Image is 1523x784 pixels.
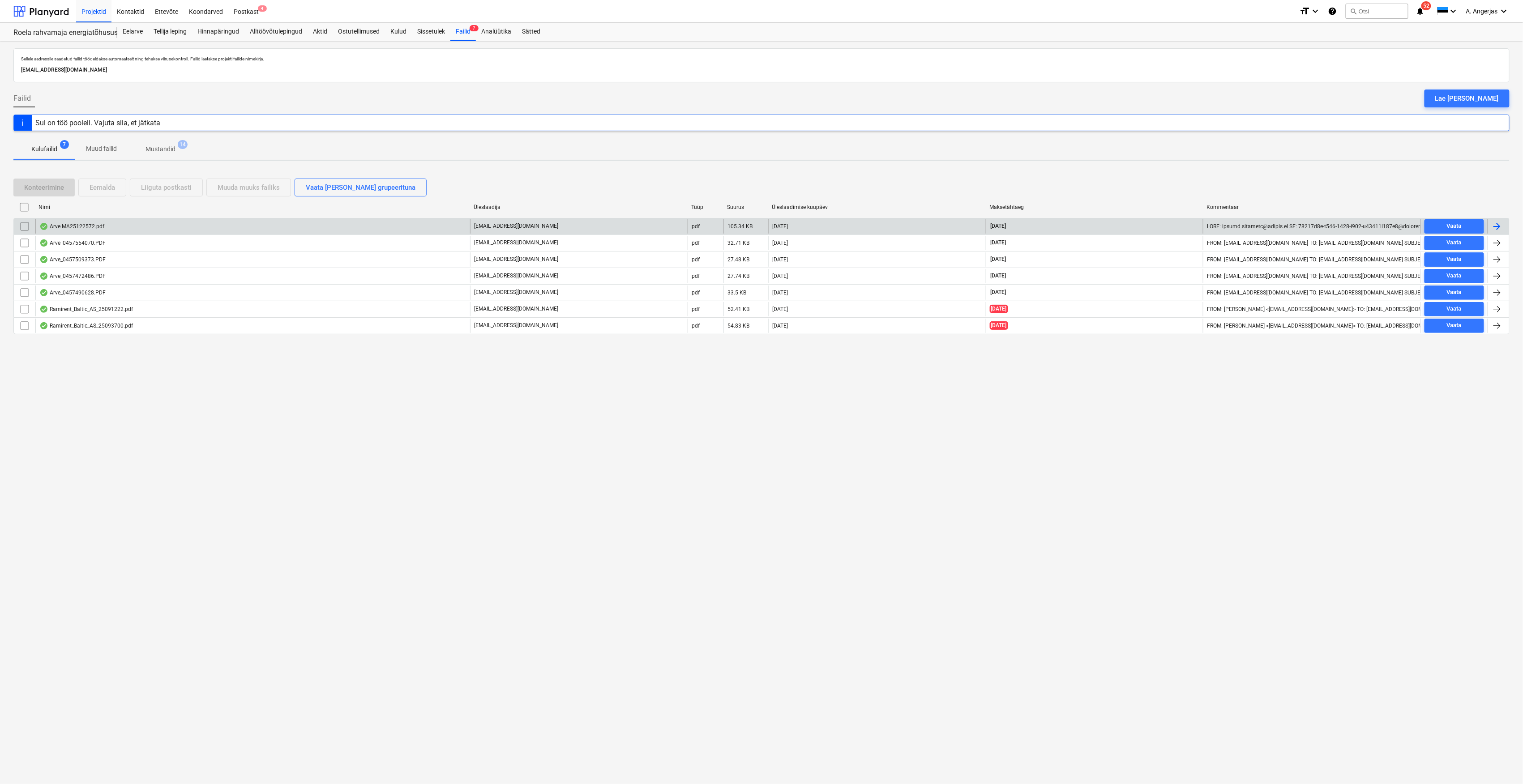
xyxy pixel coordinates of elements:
button: Vaata [1425,236,1484,250]
a: Alltöövõtulepingud [244,23,308,41]
button: Lae [PERSON_NAME] [1425,89,1510,107]
div: 54.83 KB [727,323,749,329]
button: Vaata [1425,319,1484,333]
div: Maksetähtaeg [989,204,1200,210]
button: Vaata [PERSON_NAME] grupeerituna [295,179,427,196]
div: [DATE] [772,273,788,279]
div: Arve MA25122572.pdf [39,223,104,230]
span: 7 [470,25,479,31]
div: Üleslaadija [474,204,684,210]
div: pdf [692,323,700,329]
div: pdf [692,223,700,230]
div: Vaata [1447,221,1462,231]
span: [DATE] [990,222,1007,230]
span: 7 [60,140,69,149]
div: pdf [692,256,700,263]
div: Andmed failist loetud [39,289,48,296]
div: Vaata [PERSON_NAME] grupeerituna [306,182,415,193]
a: Analüütika [476,23,517,41]
span: 52 [1421,1,1431,10]
i: keyboard_arrow_down [1499,6,1510,17]
a: Sissetulek [412,23,450,41]
p: Kulufailid [31,145,57,154]
div: [DATE] [772,306,788,312]
div: Vaata [1447,271,1462,281]
i: notifications [1416,6,1425,17]
div: Andmed failist loetud [39,256,48,263]
div: Andmed failist loetud [39,306,48,313]
button: Vaata [1425,285,1484,300]
div: pdf [692,306,700,312]
span: [DATE] [990,272,1007,280]
div: Vaata [1447,254,1462,264]
div: pdf [692,240,700,246]
span: 14 [178,140,188,149]
div: Andmed failist loetud [39,273,48,280]
div: Arve_0457509373.PDF [39,256,106,263]
span: [DATE] [990,305,1008,313]
div: 105.34 KB [727,223,753,230]
a: Tellija leping [148,23,192,41]
a: Ostutellimused [333,23,385,41]
div: [DATE] [772,223,788,230]
div: Vaata [1447,320,1462,331]
div: Suurus [727,204,765,210]
button: Vaata [1425,302,1484,316]
p: [EMAIL_ADDRESS][DOMAIN_NAME] [474,322,558,329]
p: [EMAIL_ADDRESS][DOMAIN_NAME] [474,256,558,263]
a: Eelarve [117,23,148,41]
p: [EMAIL_ADDRESS][DOMAIN_NAME] [474,272,558,280]
p: Mustandid [145,145,175,154]
div: 27.74 KB [727,273,749,279]
div: Vaata [1447,287,1462,298]
p: Muud failid [86,144,117,153]
span: [DATE] [990,289,1007,296]
i: Abikeskus [1328,6,1337,17]
div: 32.71 KB [727,240,749,246]
div: Kommentaar [1207,204,1417,210]
div: Nimi [39,204,466,210]
span: [DATE] [990,321,1008,330]
button: Vaata [1425,269,1484,283]
p: [EMAIL_ADDRESS][DOMAIN_NAME] [474,289,558,296]
div: [DATE] [772,290,788,296]
a: Hinnapäringud [192,23,244,41]
div: pdf [692,290,700,296]
div: Ramirent_Baltic_AS_25093700.pdf [39,322,133,329]
div: Üleslaadimise kuupäev [772,204,982,210]
span: search [1350,8,1357,15]
button: Vaata [1425,219,1484,234]
span: A. Angerjas [1466,8,1498,15]
span: [DATE] [990,239,1007,247]
div: Lae [PERSON_NAME] [1435,93,1499,104]
button: Otsi [1346,4,1408,19]
div: [DATE] [772,323,788,329]
a: Sätted [517,23,546,41]
div: Ramirent_Baltic_AS_25091222.pdf [39,306,133,313]
button: Vaata [1425,252,1484,267]
span: [DATE] [990,256,1007,263]
div: Arve_0457490628.PDF [39,289,106,296]
span: Failid [13,93,31,104]
div: Vaata [1447,238,1462,248]
p: [EMAIL_ADDRESS][DOMAIN_NAME] [474,305,558,313]
i: keyboard_arrow_down [1310,6,1321,17]
a: Kulud [385,23,412,41]
p: [EMAIL_ADDRESS][DOMAIN_NAME] [474,239,558,247]
div: Andmed failist loetud [39,223,48,230]
div: Roela rahvamaja energiatõhususe ehitustööd [ROELA] [13,28,107,38]
div: Arve_0457472486.PDF [39,273,106,280]
div: Andmed failist loetud [39,322,48,329]
div: Tüüp [691,204,720,210]
div: 33.5 KB [727,290,746,296]
a: Aktid [308,23,333,41]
